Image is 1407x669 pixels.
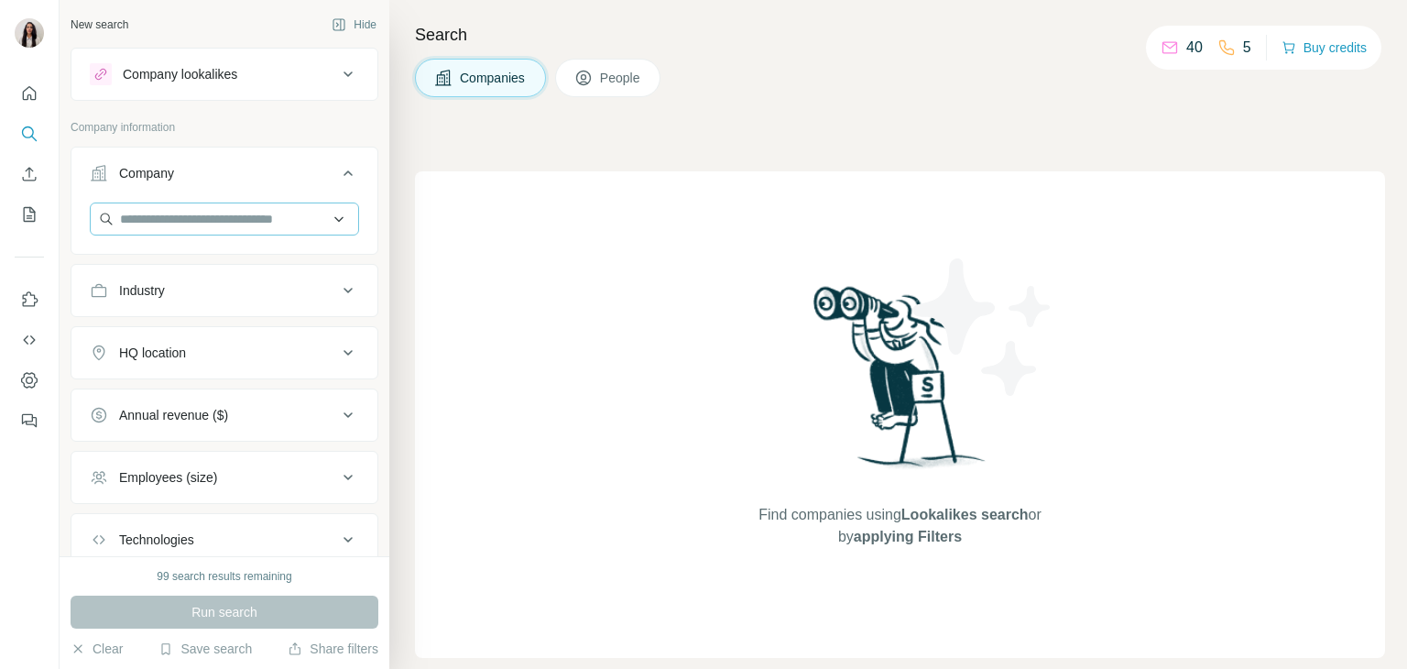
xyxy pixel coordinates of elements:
[1186,37,1203,59] p: 40
[1282,35,1367,60] button: Buy credits
[71,455,377,499] button: Employees (size)
[319,11,389,38] button: Hide
[71,393,377,437] button: Annual revenue ($)
[71,269,377,313] button: Industry
[119,406,228,424] div: Annual revenue ($)
[71,331,377,375] button: HQ location
[158,640,252,658] button: Save search
[119,344,186,362] div: HQ location
[901,507,1029,522] span: Lookalikes search
[415,22,1385,48] h4: Search
[71,640,123,658] button: Clear
[854,529,962,544] span: applying Filters
[15,283,44,316] button: Use Surfe on LinkedIn
[1243,37,1251,59] p: 5
[71,518,377,562] button: Technologies
[119,281,165,300] div: Industry
[460,69,527,87] span: Companies
[15,77,44,110] button: Quick start
[15,117,44,150] button: Search
[71,119,378,136] p: Company information
[119,164,174,182] div: Company
[15,198,44,231] button: My lists
[805,281,996,486] img: Surfe Illustration - Woman searching with binoculars
[15,404,44,437] button: Feedback
[119,468,217,487] div: Employees (size)
[71,151,377,203] button: Company
[753,504,1046,548] span: Find companies using or by
[15,18,44,48] img: Avatar
[71,52,377,96] button: Company lookalikes
[71,16,128,33] div: New search
[15,158,44,191] button: Enrich CSV
[123,65,237,83] div: Company lookalikes
[288,640,378,658] button: Share filters
[15,324,44,356] button: Use Surfe API
[157,568,291,585] div: 99 search results remaining
[900,245,1065,410] img: Surfe Illustration - Stars
[600,69,642,87] span: People
[119,531,194,549] div: Technologies
[15,364,44,397] button: Dashboard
